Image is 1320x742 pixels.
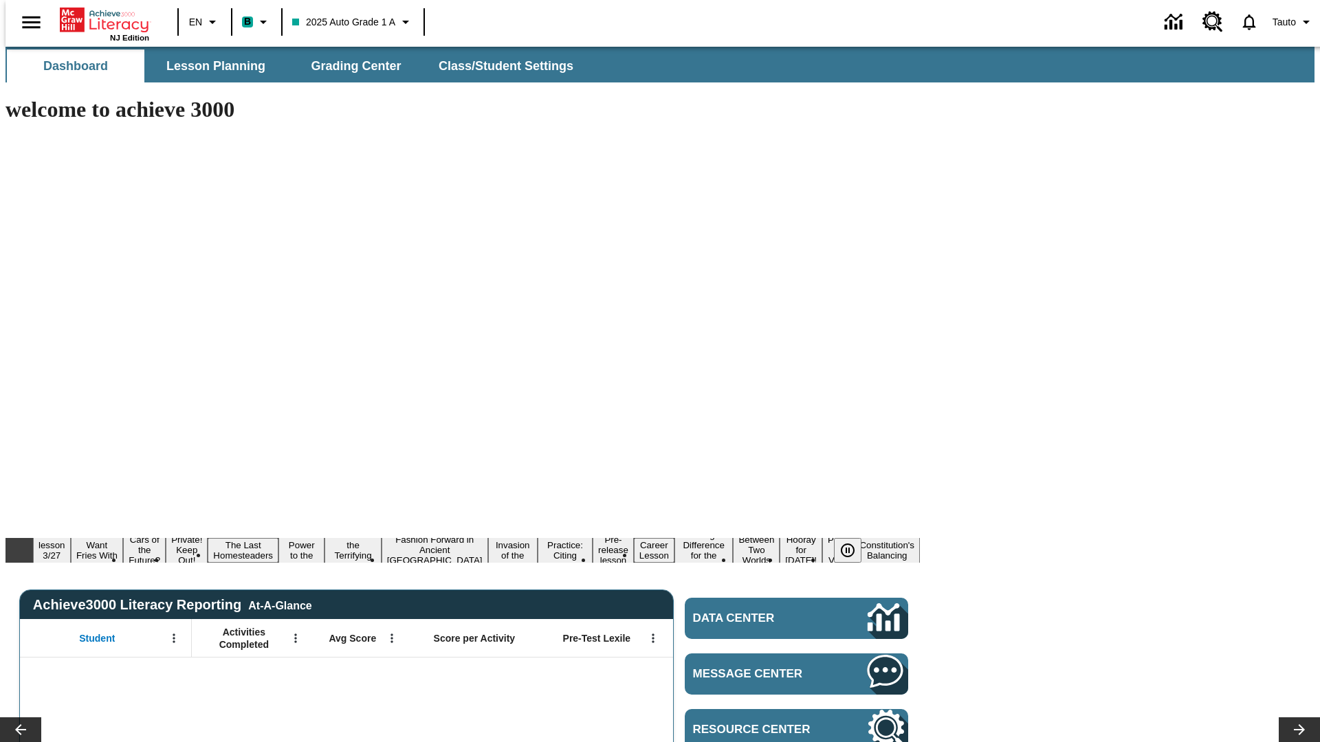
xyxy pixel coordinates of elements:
button: Lesson Planning [147,49,285,82]
button: Slide 15 Hooray for Constitution Day! [780,532,822,567]
button: Open side menu [11,2,52,43]
a: Data Center [685,598,908,639]
button: Slide 14 Between Two Worlds [733,532,780,567]
button: Class/Student Settings [428,49,584,82]
span: Resource Center [693,723,826,737]
button: Slide 16 Point of View [822,532,854,567]
button: Open Menu [285,628,306,649]
span: Lesson Planning [166,58,265,74]
button: Slide 5 The Last Homesteaders [208,538,278,563]
button: Lesson carousel, Next [1279,717,1320,742]
button: Slide 8 Fashion Forward in Ancient Rome [382,532,488,567]
button: Slide 7 Attack of the Terrifying Tomatoes [324,528,381,573]
button: Boost Class color is teal. Change class color [236,10,277,34]
a: Message Center [685,653,908,695]
button: Slide 11 Pre-release lesson [593,532,634,567]
span: 2025 Auto Grade 1 A [292,15,395,30]
span: B [244,13,251,30]
button: Open Menu [643,628,663,649]
span: Score per Activity [434,632,516,644]
button: Slide 12 Career Lesson [634,538,674,563]
span: NJ Edition [110,34,149,42]
button: Slide 2 Do You Want Fries With That? [71,528,124,573]
span: Grading Center [311,58,401,74]
span: EN [189,15,202,30]
span: Data Center [693,611,822,625]
div: SubNavbar [5,49,586,82]
span: Pre-Test Lexile [563,632,631,644]
button: Grading Center [287,49,425,82]
button: Slide 10 Mixed Practice: Citing Evidence [538,528,593,573]
button: Slide 4 Private! Keep Out! [166,532,208,567]
button: Open Menu [382,628,402,649]
button: Slide 3 Cars of the Future? [123,532,166,567]
button: Pause [834,538,861,563]
span: Student [79,632,115,644]
div: Home [60,5,149,42]
button: Slide 6 Solar Power to the People [278,528,324,573]
span: Achieve3000 Literacy Reporting [33,597,312,613]
span: Tauto [1273,15,1296,30]
a: Resource Center, Will open in new tab [1194,3,1231,41]
button: Slide 13 Making a Difference for the Planet [674,528,734,573]
button: Class: 2025 Auto Grade 1 A, Select your class [287,10,419,34]
a: Data Center [1156,3,1194,41]
button: Language: EN, Select a language [183,10,227,34]
button: Slide 17 The Constitution's Balancing Act [854,528,920,573]
button: Profile/Settings [1267,10,1320,34]
button: Slide 1 Test lesson 3/27 en [33,528,71,573]
div: SubNavbar [5,47,1314,82]
span: Avg Score [329,632,376,644]
div: At-A-Glance [248,597,311,612]
a: Notifications [1231,4,1267,40]
div: Pause [834,538,875,563]
button: Open Menu [164,628,184,649]
span: Class/Student Settings [439,58,573,74]
button: Slide 9 The Invasion of the Free CD [488,528,538,573]
span: Message Center [693,667,826,681]
h1: welcome to achieve 3000 [5,97,920,122]
span: Dashboard [43,58,108,74]
span: Activities Completed [199,626,289,651]
button: Dashboard [7,49,144,82]
a: Home [60,6,149,34]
